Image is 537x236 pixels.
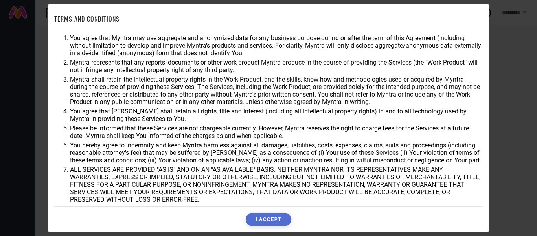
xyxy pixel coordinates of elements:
li: You agree that [PERSON_NAME] shall retain all rights, title and interest (including all intellect... [70,108,483,123]
li: You hereby agree to indemnify and keep Myntra harmless against all damages, liabilities, costs, e... [70,141,483,164]
li: ALL SERVICES ARE PROVIDED "AS IS" AND ON AN "AS AVAILABLE" BASIS. NEITHER MYNTRA NOR ITS REPRESEN... [70,166,483,203]
li: Myntra shall retain the intellectual property rights in the Work Product, and the skills, know-ho... [70,76,483,106]
li: This document is an electronic record in terms of Information Technology Act, 2000, and the Rules... [70,205,483,228]
h1: TERMS AND CONDITIONS [54,14,120,24]
button: I ACCEPT [246,213,291,226]
li: You agree that Myntra may use aggregate and anonymized data for any business purpose during or af... [70,34,483,57]
li: Myntra represents that any reports, documents or other work product Myntra produce in the course ... [70,59,483,74]
li: Please be informed that these Services are not chargeable currently. However, Myntra reserves the... [70,125,483,139]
